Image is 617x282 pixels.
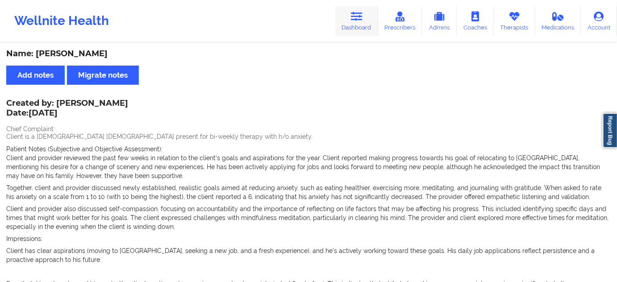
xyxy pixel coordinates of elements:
[6,153,611,180] p: Client and provider reviewed the past few weeks in relation to the client's goals and aspirations...
[6,246,611,264] p: Client has clear aspirations (moving to [GEOGRAPHIC_DATA], seeking a new job, and a fresh experie...
[6,99,128,119] div: Created by: [PERSON_NAME]
[6,145,163,153] span: Patient Notes (Subjective and Objective Assessment):
[6,234,611,243] p: Impressions:
[603,113,617,148] a: Report Bug
[6,108,128,119] p: Date: [DATE]
[378,6,422,36] a: Prescribers
[6,66,65,85] button: Add notes
[335,6,378,36] a: Dashboard
[67,66,139,85] button: Migrate notes
[6,132,611,141] p: Client is a [DEMOGRAPHIC_DATA] [DEMOGRAPHIC_DATA] present for bi-weekly therapy with h/o anxiety.
[535,6,581,36] a: Medications
[6,204,611,231] p: Client and provider also discussed self-compassion, focusing on accountability and the importance...
[6,49,611,59] div: Name: [PERSON_NAME]
[6,183,611,201] p: Together, client and provider discussed newly established, realistic goals aimed at reducing anxi...
[457,6,494,36] a: Coaches
[6,125,55,133] span: Chief Complaint:
[422,6,457,36] a: Admins
[494,6,535,36] a: Therapists
[581,6,617,36] a: Account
